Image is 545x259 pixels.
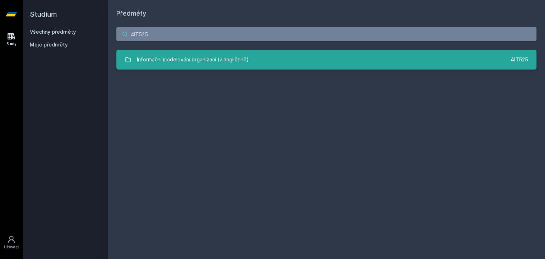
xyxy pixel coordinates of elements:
div: Uživatel [4,244,19,250]
span: Moje předměty [30,41,68,48]
div: Study [6,41,17,46]
a: Všechny předměty [30,29,76,35]
a: Informační modelování organizací (v angličtině) 4IT525 [116,50,536,70]
h1: Předměty [116,9,536,18]
div: 4IT525 [511,56,528,63]
div: Informační modelování organizací (v angličtině) [137,53,249,67]
a: Uživatel [1,232,21,253]
a: Study [1,28,21,50]
input: Název nebo ident předmětu… [116,27,536,41]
